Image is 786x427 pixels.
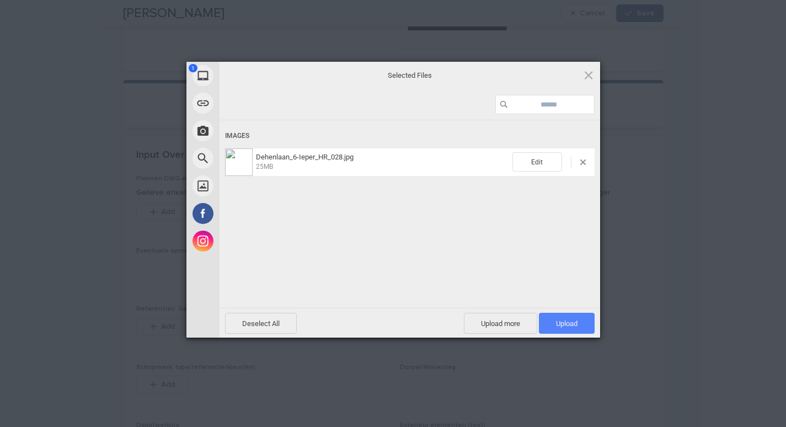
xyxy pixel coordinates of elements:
[186,200,319,227] div: Facebook
[300,71,520,81] span: Selected Files
[225,148,253,176] img: fae98b0c-aa89-4100-97e6-36b9f598a2e1
[256,153,354,161] span: Dehenlaan_6-Ieper_HR_028.jpg
[225,126,595,146] div: Images
[582,69,595,81] span: Click here or hit ESC to close picker
[556,319,578,328] span: Upload
[256,163,273,170] span: 25MB
[464,313,537,334] span: Upload more
[512,152,562,172] span: Edit
[186,145,319,172] div: Web Search
[189,64,197,72] span: 1
[186,89,319,117] div: Link (URL)
[186,172,319,200] div: Unsplash
[539,313,595,334] span: Upload
[225,313,297,334] span: Deselect All
[186,227,319,255] div: Instagram
[253,153,512,171] span: Dehenlaan_6-Ieper_HR_028.jpg
[186,117,319,145] div: Take Photo
[186,62,319,89] div: My Device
